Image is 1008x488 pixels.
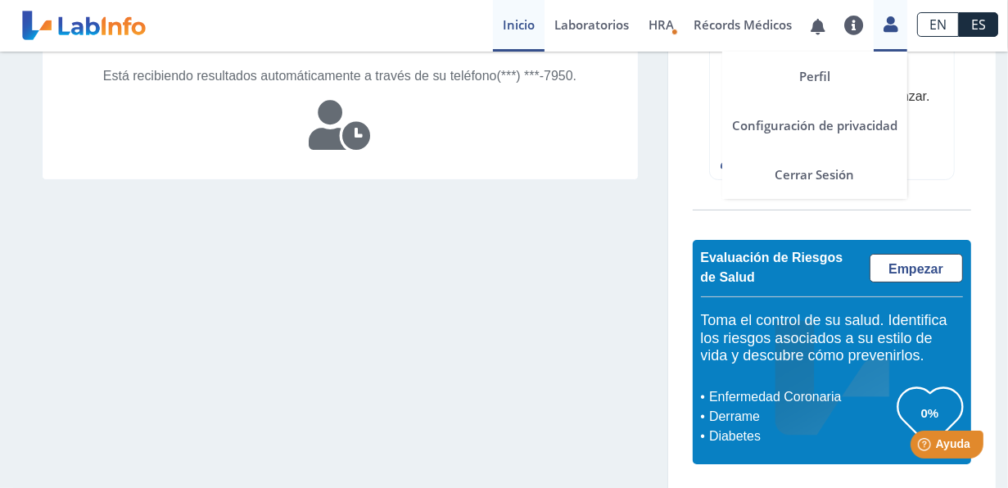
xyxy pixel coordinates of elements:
a: Configuración de privacidad [722,101,907,150]
span: Evaluación de Riesgos de Salud [701,251,843,284]
span: Está recibiendo resultados automáticamente a través de su teléfono [103,69,497,83]
span: Empezar [888,262,943,276]
h5: Toma el control de su salud. Identifica los riesgos asociados a su estilo de vida y descubre cómo... [701,312,963,365]
iframe: Help widget launcher [862,424,990,470]
a: Cerrar Sesión [722,150,907,199]
li: Diabetes [705,427,897,446]
a: ES [959,12,998,37]
a: EN [917,12,959,37]
span: HRA [649,16,674,33]
h3: 0% [897,403,963,423]
a: Perfil [722,52,907,101]
li: Enfermedad Coronaria [705,387,897,407]
a: Empezar [870,254,963,282]
li: Derrame [705,407,897,427]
